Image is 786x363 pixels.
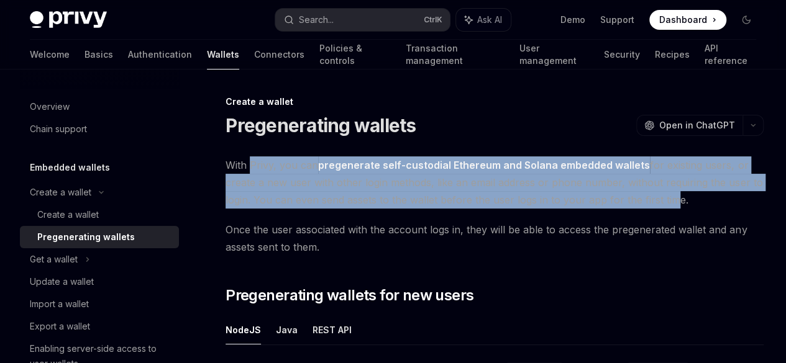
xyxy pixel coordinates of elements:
img: dark logo [30,11,107,29]
button: Open in ChatGPT [636,115,743,136]
div: Update a wallet [30,274,94,289]
div: Pregenerating wallets [37,230,135,244]
a: Wallets [207,40,239,69]
span: Dashboard [659,14,707,26]
a: Demo [560,14,585,26]
div: Chain support [30,122,87,137]
a: Import a wallet [20,293,179,315]
a: API reference [704,40,756,69]
div: Search... [299,12,334,27]
h5: Embedded wallets [30,160,110,175]
span: With Privy, you can for existing users, or create a new user with other login methods, like an em... [226,156,764,208]
a: Chain support [20,118,179,140]
div: Get a wallet [30,252,78,267]
h1: Pregenerating wallets [226,114,416,137]
div: Create a wallet [226,96,764,108]
button: Toggle dark mode [736,10,756,30]
a: User management [519,40,589,69]
a: Welcome [30,40,70,69]
a: Create a wallet [20,204,179,226]
div: Export a wallet [30,319,90,334]
span: Open in ChatGPT [659,119,735,132]
div: Create a wallet [30,185,91,200]
a: Recipes [654,40,689,69]
span: Ask AI [477,14,502,26]
div: Overview [30,99,70,114]
a: Policies & controls [319,40,391,69]
button: REST API [313,315,352,344]
a: Security [604,40,639,69]
div: Create a wallet [37,207,99,222]
strong: pregenerate self-custodial Ethereum and Solana embedded wallets [318,159,650,171]
span: Pregenerating wallets for new users [226,285,473,305]
span: Once the user associated with the account logs in, they will be able to access the pregenerated w... [226,221,764,256]
a: Basics [85,40,113,69]
a: Support [600,14,634,26]
div: Import a wallet [30,297,89,311]
button: Search...CtrlK [275,9,450,31]
a: Pregenerating wallets [20,226,179,248]
a: Dashboard [649,10,726,30]
button: NodeJS [226,315,261,344]
a: Transaction management [406,40,505,69]
span: Ctrl K [424,15,442,25]
button: Ask AI [456,9,511,31]
button: Java [276,315,298,344]
a: Connectors [254,40,304,69]
a: Overview [20,96,179,118]
a: Export a wallet [20,315,179,338]
a: Authentication [128,40,192,69]
a: Update a wallet [20,271,179,293]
